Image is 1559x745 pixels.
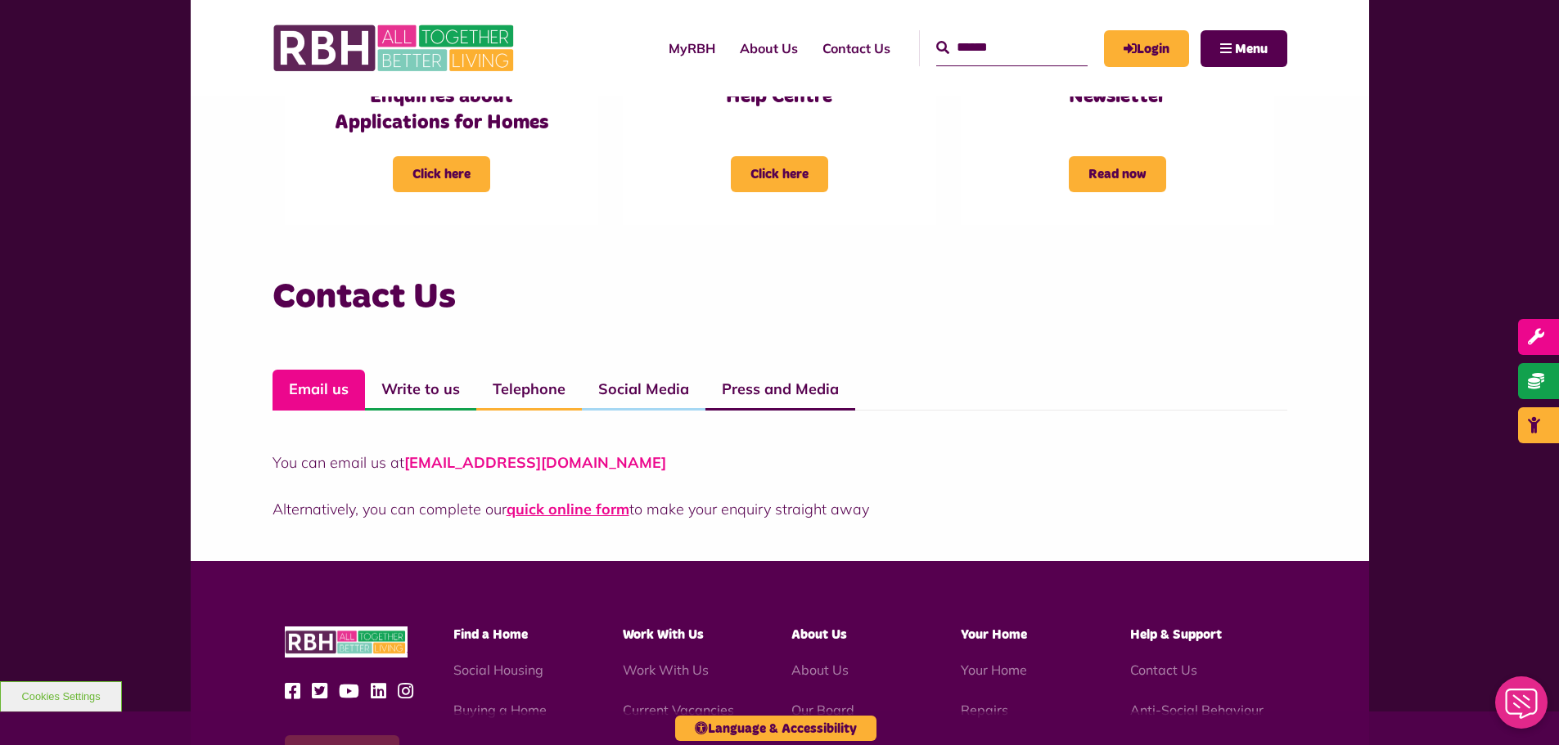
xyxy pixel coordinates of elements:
[728,26,810,70] a: About Us
[582,370,705,411] a: Social Media
[476,370,582,411] a: Telephone
[705,370,855,411] a: Press and Media
[1130,628,1222,641] span: Help & Support
[273,274,1287,321] h3: Contact Us
[623,628,704,641] span: Work With Us
[285,626,408,658] img: RBH
[810,26,903,70] a: Contact Us
[936,30,1088,65] input: Search
[994,84,1241,110] h3: Newsletter
[507,500,629,518] a: quick online form
[961,702,1008,718] a: Repairs
[623,662,709,678] a: Work With Us
[656,84,903,110] h3: Help Centre
[1069,156,1166,192] span: Read now
[1104,30,1189,67] a: MyRBH
[273,451,1287,473] p: You can email us at
[1130,662,1197,678] a: Contact Us
[365,370,476,411] a: Write to us
[961,662,1027,678] a: Your Home
[1130,702,1264,718] a: Anti-Social Behaviour
[273,498,1287,520] p: Alternatively, you can complete our to make your enquiry straight away
[791,702,854,718] a: Our Board
[273,16,518,80] img: RBH
[731,156,828,192] span: Click here
[453,702,547,718] a: Buying a Home
[404,453,666,472] a: [EMAIL_ADDRESS][DOMAIN_NAME]
[791,662,849,678] a: About Us
[675,716,876,741] button: Language & Accessibility
[961,628,1027,641] span: Your Home
[393,156,490,192] span: Click here
[1235,43,1268,56] span: Menu
[273,370,365,411] a: Email us
[656,26,728,70] a: MyRBH
[1201,30,1287,67] button: Navigation
[1485,671,1559,745] iframe: Netcall Web Assistant for live chat
[623,702,734,718] a: Current Vacancies
[453,662,543,678] a: Social Housing - open in a new tab
[791,628,847,641] span: About Us
[318,84,565,135] h3: Enquiries about Applications for Homes
[453,628,528,641] span: Find a Home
